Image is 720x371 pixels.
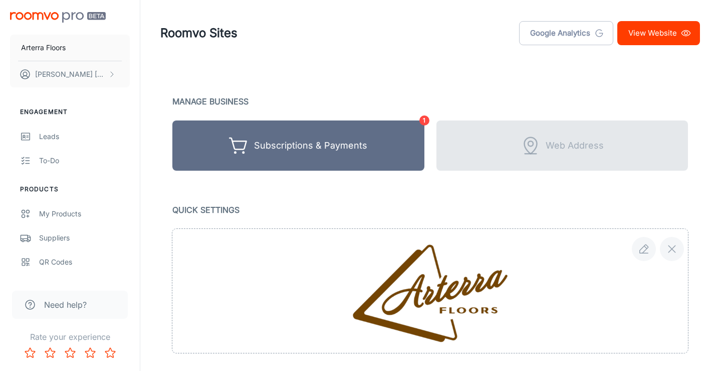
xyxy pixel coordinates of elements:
[10,12,106,23] img: Roomvo PRO Beta
[39,155,130,166] div: To-do
[172,94,688,108] p: Manage Business
[519,21,613,45] a: Google Analytics tracking code can be added using the Custom Code feature on this page
[80,343,100,363] button: Rate 4 star
[39,232,130,243] div: Suppliers
[20,343,40,363] button: Rate 1 star
[10,35,130,61] button: Arterra Floors
[160,24,237,42] h1: Roomvo Sites
[60,343,80,363] button: Rate 3 star
[39,208,130,219] div: My Products
[44,299,87,311] span: Need help?
[100,343,120,363] button: Rate 5 star
[436,120,688,171] div: Unlock with subscription
[39,257,130,268] div: QR Codes
[40,343,60,363] button: Rate 2 star
[35,69,106,80] p: [PERSON_NAME] [PERSON_NAME]
[21,42,66,53] p: Arterra Floors
[8,331,132,343] p: Rate your experience
[254,138,367,154] div: Subscriptions & Payments
[617,21,700,45] a: View Website
[172,203,688,217] p: Quick Settings
[39,131,130,142] div: Leads
[343,233,518,349] img: file preview
[10,61,130,87] button: [PERSON_NAME] [PERSON_NAME]
[172,120,424,171] button: Subscriptions & Payments
[419,115,429,126] span: 1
